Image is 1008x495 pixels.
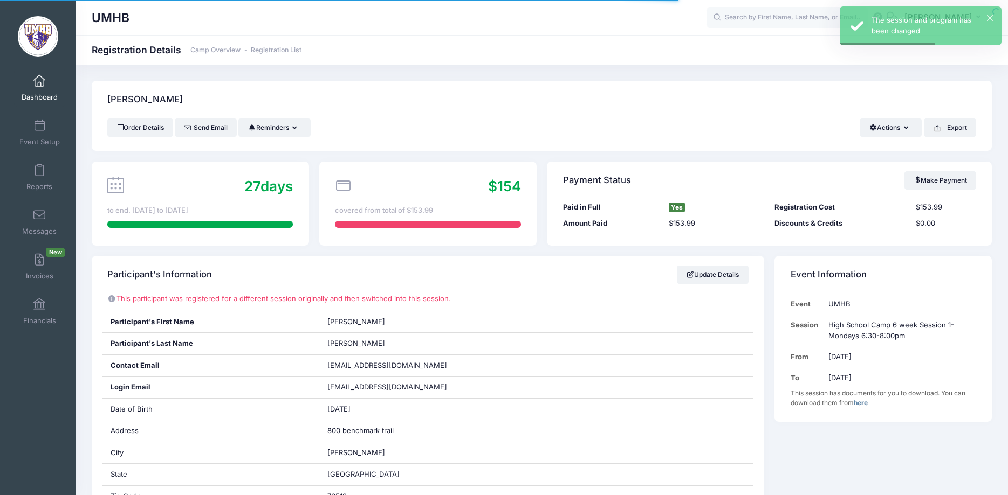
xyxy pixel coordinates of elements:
[92,5,129,30] h1: UMHB
[22,227,57,236] span: Messages
[897,5,992,30] button: [PERSON_NAME]
[663,218,769,229] div: $153.99
[18,16,58,57] img: UMHB
[791,294,824,315] td: Event
[107,85,183,115] h4: [PERSON_NAME]
[327,382,462,393] span: [EMAIL_ADDRESS][DOMAIN_NAME]
[102,442,320,464] div: City
[677,266,749,284] a: Update Details
[107,118,173,137] a: Order Details
[823,346,976,367] td: [DATE]
[102,333,320,354] div: Participant's Last Name
[791,346,824,367] td: From
[14,69,65,107] a: Dashboard
[911,218,982,229] div: $0.00
[251,46,301,54] a: Registration List
[335,205,520,216] div: covered from total of $153.99
[14,292,65,330] a: Financials
[707,7,868,29] input: Search by First Name, Last Name, or Email...
[327,470,400,478] span: [GEOGRAPHIC_DATA]
[102,377,320,398] div: Login Email
[19,137,60,147] span: Event Setup
[244,178,260,194] span: 27
[872,15,993,36] div: The session and program has been changed
[823,315,976,346] td: High School Camp 6 week Session 1-Mondays 6:30-8:00pm
[23,316,56,325] span: Financials
[102,355,320,377] div: Contact Email
[102,311,320,333] div: Participant's First Name
[563,165,631,196] h4: Payment Status
[987,15,993,21] button: ×
[558,218,663,229] div: Amount Paid
[22,93,58,102] span: Dashboard
[327,448,385,457] span: [PERSON_NAME]
[102,399,320,420] div: Date of Birth
[107,260,212,290] h4: Participant's Information
[911,202,982,213] div: $153.99
[558,202,663,213] div: Paid in Full
[107,294,748,304] p: This participant was registered for a different session originally and then switched into this se...
[924,118,976,137] button: Export
[860,118,922,137] button: Actions
[327,426,394,435] span: 800 benchmark trail
[791,315,824,346] td: Session
[244,176,293,197] div: days
[327,361,447,369] span: [EMAIL_ADDRESS][DOMAIN_NAME]
[327,405,351,413] span: [DATE]
[26,271,53,281] span: Invoices
[669,203,685,212] span: Yes
[46,248,65,257] span: New
[823,294,976,315] td: UMHB
[327,339,385,347] span: [PERSON_NAME]
[770,202,911,213] div: Registration Cost
[190,46,241,54] a: Camp Overview
[854,399,868,407] a: here
[238,118,310,137] button: Reminders
[770,218,911,229] div: Discounts & Credits
[175,118,237,137] a: Send Email
[791,388,976,408] div: This session has documents for you to download. You can download them from
[14,203,65,241] a: Messages
[823,367,976,388] td: [DATE]
[26,182,52,191] span: Reports
[791,260,867,290] h4: Event Information
[14,158,65,196] a: Reports
[92,44,301,55] h1: Registration Details
[14,114,65,151] a: Event Setup
[904,171,976,190] a: Make Payment
[102,420,320,442] div: Address
[791,367,824,388] td: To
[488,178,521,194] span: $154
[327,317,385,326] span: [PERSON_NAME]
[107,205,293,216] div: to end. [DATE] to [DATE]
[14,248,65,285] a: InvoicesNew
[102,464,320,485] div: State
